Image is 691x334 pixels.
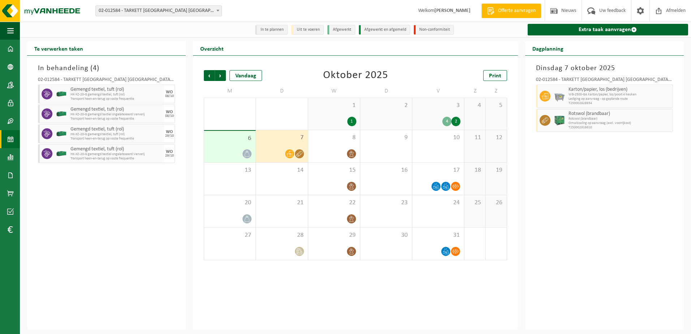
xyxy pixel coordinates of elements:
span: WB-2500-GA karton/papier, los/poort 4 keuken [568,93,671,97]
span: Transport heen-en-terug op vaste frequentie [70,157,162,161]
h2: Dagplanning [525,41,571,55]
h3: Dinsdag 7 oktober 2025 [536,63,673,74]
span: 19 [489,166,503,174]
div: 1 [347,117,356,126]
td: D [256,85,308,98]
div: 29/10 [165,134,174,138]
td: V [412,85,464,98]
img: HK-XZ-20-GN-00 [56,108,67,119]
span: 28 [259,231,304,239]
td: D [360,85,412,98]
span: 2 [364,102,408,110]
td: Z [464,85,486,98]
div: 4 [442,117,451,126]
span: HK-XZ-20-G gemengd textiel, tuft (rol) [70,93,162,97]
img: WB-2500-GAL-GY-01 [554,91,565,102]
span: 10 [416,134,460,142]
span: HK-XZ-20-G gemengd textiel, tuft (rol) [70,132,162,137]
div: 2 [451,117,460,126]
div: 08/10 [165,114,174,118]
span: 22 [312,199,356,207]
span: 15 [312,166,356,174]
h2: Overzicht [193,41,231,55]
span: 21 [259,199,304,207]
li: Afgewerkt [327,25,355,35]
img: PB-HB-1400-HPE-GN-01 [554,115,565,126]
div: 29/10 [165,154,174,158]
span: 16 [364,166,408,174]
span: Gemengd textiel, tuft (rol) [70,127,162,132]
span: 7 [259,134,304,142]
span: 02-012584 - TARKETT DENDERMONDE NV - DENDERMONDE [96,6,222,16]
span: Transport heen-en-terug op vaste frequentie [70,137,162,141]
div: Vandaag [229,70,262,81]
span: 26 [489,199,503,207]
span: 11 [468,134,482,142]
span: Gemengd textiel, tuft (rol) [70,146,162,152]
span: Gemengd textiel, tuft (rol) [70,107,162,112]
img: HK-XZ-20-GN-00 [56,89,67,99]
td: M [204,85,256,98]
h2: Te verwerken taken [27,41,90,55]
span: Rotswol (brandbaar) [568,111,671,117]
span: Vorige [204,70,215,81]
span: Rotswol (brandbaar) [568,117,671,121]
span: 23 [364,199,408,207]
span: 25 [468,199,482,207]
span: Transport heen-en-terug op vaste frequentie [70,97,162,101]
li: Non-conformiteit [414,25,454,35]
span: 12 [489,134,503,142]
div: 02-012584 - TARKETT [GEOGRAPHIC_DATA] [GEOGRAPHIC_DATA] - [GEOGRAPHIC_DATA] [536,77,673,85]
span: 27 [208,231,252,239]
iframe: chat widget [4,318,121,334]
li: Uit te voeren [291,25,324,35]
span: T250002916610 [568,125,671,130]
span: 02-012584 - TARKETT DENDERMONDE NV - DENDERMONDE [95,5,222,16]
span: 30 [364,231,408,239]
td: Z [486,85,507,98]
img: HK-XZ-20-GN-00 [56,148,67,159]
div: 08/10 [165,94,174,98]
span: 4 [93,65,97,72]
span: 8 [312,134,356,142]
span: 6 [208,134,252,142]
a: Print [483,70,507,81]
span: Gemengd textiel, tuft (rol) [70,87,162,93]
span: T250002828934 [568,101,671,106]
img: HK-XZ-20-GN-00 [56,128,67,139]
span: 9 [364,134,408,142]
span: 31 [416,231,460,239]
div: 02-012584 - TARKETT [GEOGRAPHIC_DATA] [GEOGRAPHIC_DATA] - [GEOGRAPHIC_DATA] [38,77,175,85]
h3: In behandeling ( ) [38,63,175,74]
span: Print [489,73,501,79]
span: 24 [416,199,460,207]
a: Offerte aanvragen [481,4,541,18]
span: 1 [312,102,356,110]
span: Omwisseling op aanvraag (excl. voorrijkost) [568,121,671,125]
div: WO [166,150,173,154]
div: Oktober 2025 [323,70,388,81]
span: Karton/papier, los (bedrijven) [568,87,671,93]
div: WO [166,110,173,114]
li: Afgewerkt en afgemeld [359,25,410,35]
span: 17 [416,166,460,174]
strong: [PERSON_NAME] [434,8,471,13]
span: 20 [208,199,252,207]
td: W [308,85,360,98]
span: 18 [468,166,482,174]
a: Extra taak aanvragen [528,24,688,35]
span: 29 [312,231,356,239]
span: Transport heen-en-terug op vaste frequentie [70,117,162,121]
span: Lediging op aanvraag - op geplande route [568,97,671,101]
div: WO [166,90,173,94]
span: Offerte aanvragen [496,7,537,14]
span: HK-XZ-20-G gemengd textiel ongelatexeerd Ververij [70,152,162,157]
span: Volgende [215,70,226,81]
span: 4 [468,102,482,110]
span: 13 [208,166,252,174]
span: HK-XZ-20-G gemengd textiel ongelatexeerd Ververij [70,112,162,117]
div: WO [166,130,173,134]
span: 5 [489,102,503,110]
span: 3 [416,102,460,110]
li: In te plannen [255,25,288,35]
